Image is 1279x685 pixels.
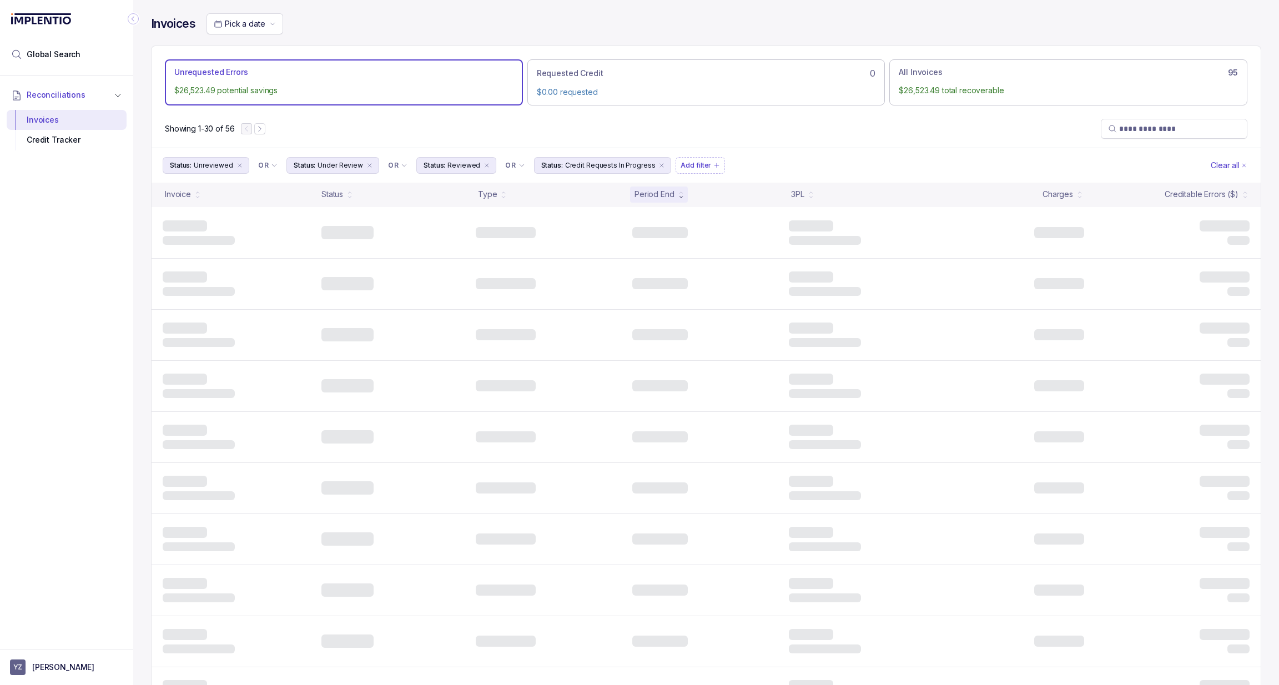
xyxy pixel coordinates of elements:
li: Filter Chip Connector undefined [388,161,407,170]
button: Clear Filters [1208,157,1250,174]
p: Under Review [318,160,363,171]
div: Creditable Errors ($) [1165,189,1238,200]
div: Type [478,189,497,200]
button: Filter Chip Connector undefined [254,158,282,173]
p: Add filter [681,160,711,171]
p: OR [258,161,269,170]
span: Global Search [27,49,80,60]
div: Invoices [16,110,118,130]
p: Credit Requests In Progress [565,160,656,171]
div: remove content [482,161,491,170]
div: 3PL [791,189,804,200]
div: Credit Tracker [16,130,118,150]
div: Charges [1043,189,1073,200]
div: remove content [657,161,666,170]
button: Filter Chip Under Review [286,157,379,174]
p: Unreviewed [194,160,233,171]
p: Clear all [1211,160,1240,171]
button: Reconciliations [7,83,127,107]
button: User initials[PERSON_NAME] [10,659,123,675]
p: Reviewed [447,160,480,171]
p: Status: [294,160,315,171]
p: [PERSON_NAME] [32,662,94,673]
button: Filter Chip Connector undefined [384,158,412,173]
search: Date Range Picker [214,18,265,29]
p: Status: [424,160,445,171]
div: 0 [537,67,876,80]
div: remove content [235,161,244,170]
p: OR [505,161,516,170]
li: Filter Chip Connector undefined [258,161,278,170]
button: Date Range Picker [207,13,283,34]
p: Requested Credit [537,68,603,79]
li: Filter Chip Connector undefined [505,161,525,170]
p: Status: [170,160,192,171]
h6: 95 [1228,68,1238,77]
p: $26,523.49 total recoverable [899,85,1238,96]
ul: Filter Group [163,157,1208,174]
button: Filter Chip Credit Requests In Progress [534,157,672,174]
p: Unrequested Errors [174,67,248,78]
p: Showing 1-30 of 56 [165,123,234,134]
button: Filter Chip Reviewed [416,157,496,174]
span: User initials [10,659,26,675]
button: Next Page [254,123,265,134]
p: All Invoices [899,67,942,78]
button: Filter Chip Connector undefined [501,158,529,173]
div: Invoice [165,189,191,200]
div: remove content [365,161,374,170]
p: OR [388,161,399,170]
span: Pick a date [225,19,265,28]
div: Reconciliations [7,108,127,153]
div: Period End [635,189,674,200]
button: Filter Chip Add filter [676,157,725,174]
p: $0.00 requested [537,87,876,98]
p: Status: [541,160,563,171]
button: Filter Chip Unreviewed [163,157,249,174]
div: Status [321,189,343,200]
div: Collapse Icon [127,12,140,26]
div: Remaining page entries [165,123,234,134]
h4: Invoices [151,16,195,32]
ul: Action Tab Group [165,59,1247,105]
span: Reconciliations [27,89,85,100]
p: $26,523.49 potential savings [174,85,513,96]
